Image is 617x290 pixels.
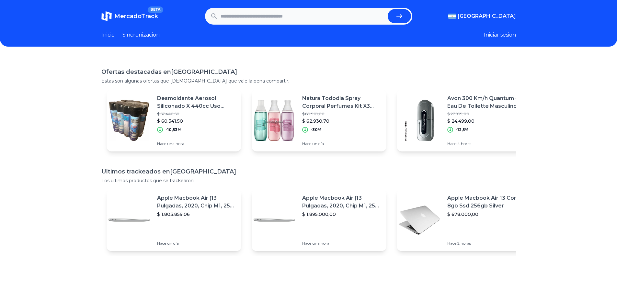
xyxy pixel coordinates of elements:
[447,111,526,117] p: $ 27.999,00
[456,127,469,132] p: -12,5%
[447,194,526,210] p: Apple Macbook Air 13 Core I5 8gb Ssd 256gb Silver
[252,89,386,151] a: Featured imageNatura Tododia Spray Corporal Perfumes Kit X3 Cereza Flor De Lis Ciruela Etc$ 89.90...
[101,11,112,21] img: MercadoTrack
[252,189,386,251] a: Featured imageApple Macbook Air (13 Pulgadas, 2020, Chip M1, 256 Gb De Ssd, 8 Gb De Ram) - Plata$...
[107,89,241,151] a: Featured imageDesmoldante Aerosol Siliconado X 440cc Uso General X 12 Unid$ 67.440,50$ 60.341,50-...
[101,167,516,176] h1: Ultimos trackeados en [GEOGRAPHIC_DATA]
[157,194,236,210] p: Apple Macbook Air (13 Pulgadas, 2020, Chip M1, 256 Gb De Ssd, 8 Gb De Ram) - Plata
[101,11,158,21] a: MercadoTrackBETA
[101,31,115,39] a: Inicio
[101,78,516,84] p: Estas son algunas ofertas que [DEMOGRAPHIC_DATA] que vale la pena compartir.
[448,14,456,19] img: Argentina
[157,118,236,124] p: $ 60.341,50
[447,211,526,217] p: $ 678.000,00
[101,67,516,76] h1: Ofertas destacadas en [GEOGRAPHIC_DATA]
[252,197,297,243] img: Featured image
[302,118,381,124] p: $ 62.930,70
[148,6,163,13] span: BETA
[122,31,160,39] a: Sincronizacion
[101,177,516,184] p: Los ultimos productos que se trackearon.
[397,189,531,251] a: Featured imageApple Macbook Air 13 Core I5 8gb Ssd 256gb Silver$ 678.000,00Hace 2 horas
[447,118,526,124] p: $ 24.499,00
[157,95,236,110] p: Desmoldante Aerosol Siliconado X 440cc Uso General X 12 Unid
[397,98,442,143] img: Featured image
[157,241,236,246] p: Hace un día
[157,111,236,117] p: $ 67.440,50
[302,194,381,210] p: Apple Macbook Air (13 Pulgadas, 2020, Chip M1, 256 Gb De Ssd, 8 Gb De Ram) - Plata
[157,141,236,146] p: Hace una hora
[302,95,381,110] p: Natura Tododia Spray Corporal Perfumes Kit X3 Cereza Flor De Lis Ciruela Etc
[302,211,381,217] p: $ 1.895.000,00
[447,241,526,246] p: Hace 2 horas
[302,141,381,146] p: Hace un día
[252,98,297,143] img: Featured image
[484,31,516,39] button: Iniciar sesion
[302,241,381,246] p: Hace una hora
[166,127,181,132] p: -10,53%
[311,127,322,132] p: -30%
[114,13,158,20] span: MercadoTrack
[302,111,381,117] p: $ 89.901,00
[448,12,516,20] button: [GEOGRAPHIC_DATA]
[447,95,526,110] p: Avon 300 Km/h Quantum - Eau De Toilette Masculino 100 Ml.
[157,211,236,217] p: $ 1.803.859,06
[107,98,152,143] img: Featured image
[397,89,531,151] a: Featured imageAvon 300 Km/h Quantum - Eau De Toilette Masculino 100 Ml.$ 27.999,00$ 24.499,00-12,...
[397,197,442,243] img: Featured image
[107,189,241,251] a: Featured imageApple Macbook Air (13 Pulgadas, 2020, Chip M1, 256 Gb De Ssd, 8 Gb De Ram) - Plata$...
[107,197,152,243] img: Featured image
[458,12,516,20] span: [GEOGRAPHIC_DATA]
[447,141,526,146] p: Hace 4 horas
